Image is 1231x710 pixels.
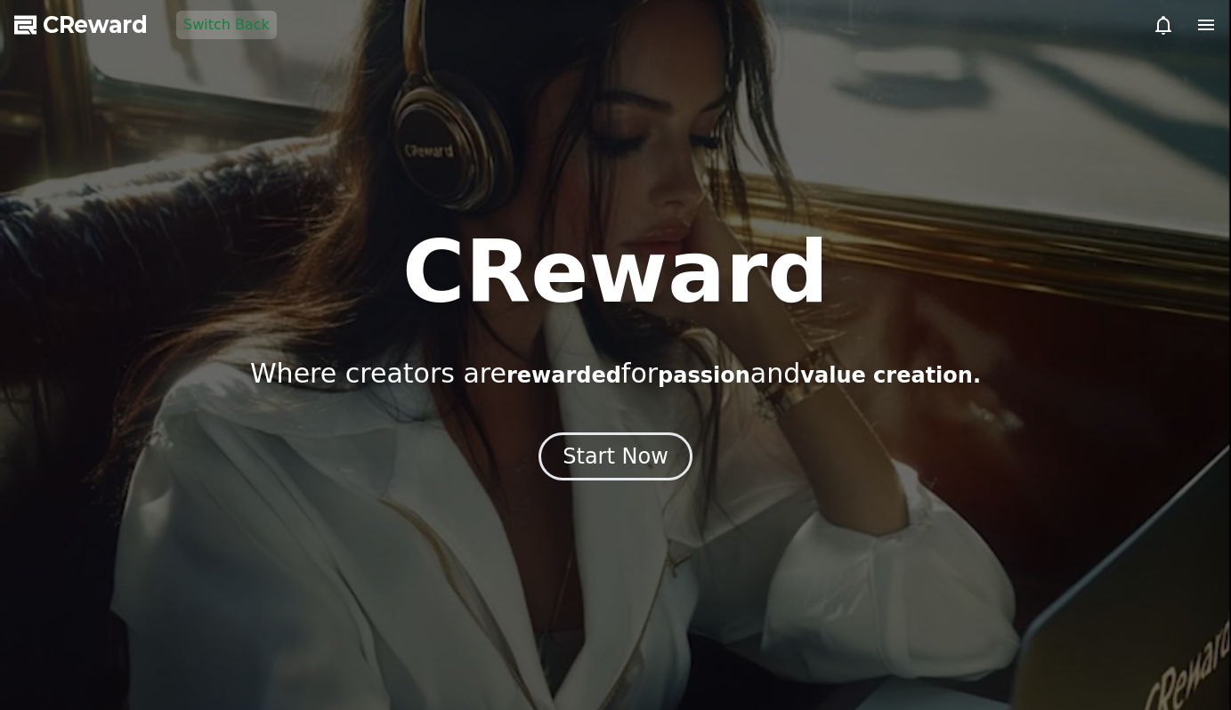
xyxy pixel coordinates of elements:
[402,230,829,315] h1: CReward
[658,363,750,388] span: passion
[539,432,692,480] button: Start Now
[43,11,148,39] span: CReward
[539,450,692,467] a: Start Now
[563,442,668,471] div: Start Now
[250,358,981,390] p: Where creators are for and
[506,363,621,388] span: rewarded
[800,363,981,388] span: value creation.
[176,11,277,39] button: Switch Back
[14,11,148,39] a: CReward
